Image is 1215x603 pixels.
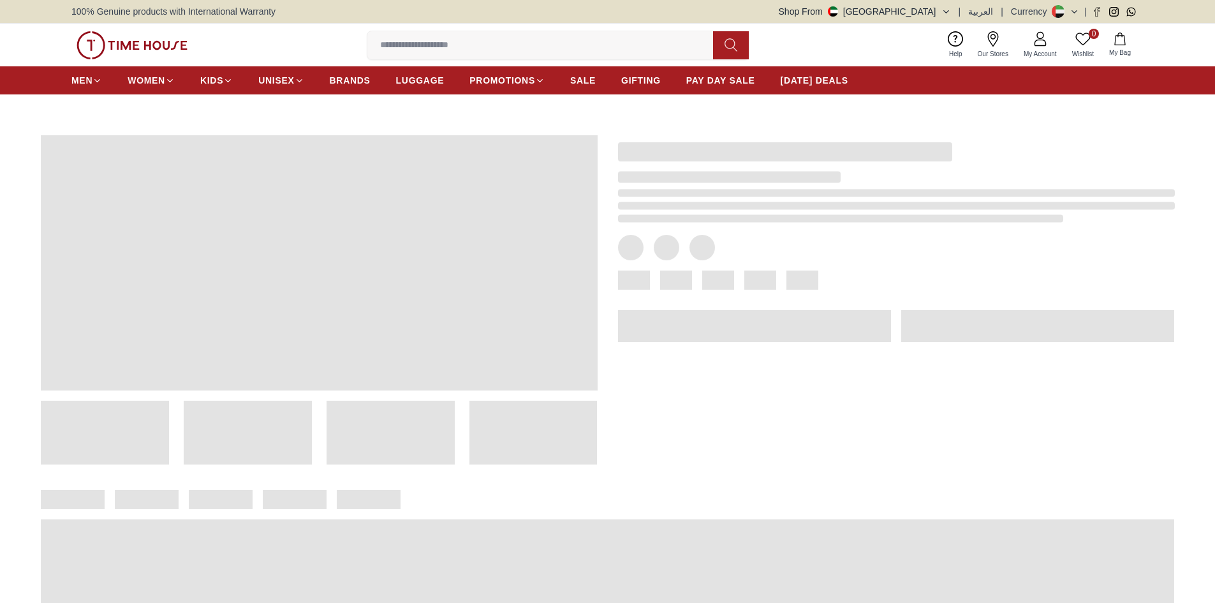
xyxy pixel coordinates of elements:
[973,49,1013,59] span: Our Stores
[1064,29,1101,61] a: 0Wishlist
[330,74,371,87] span: BRANDS
[200,74,223,87] span: KIDS
[828,6,838,17] img: United Arab Emirates
[71,74,92,87] span: MEN
[1104,48,1136,57] span: My Bag
[1001,5,1003,18] span: |
[330,69,371,92] a: BRANDS
[469,74,535,87] span: PROMOTIONS
[77,31,188,59] img: ...
[570,69,596,92] a: SALE
[686,74,755,87] span: PAY DAY SALE
[258,69,304,92] a: UNISEX
[71,5,276,18] span: 100% Genuine products with International Warranty
[1019,49,1062,59] span: My Account
[621,69,661,92] a: GIFTING
[944,49,968,59] span: Help
[1126,7,1136,17] a: Whatsapp
[1089,29,1099,39] span: 0
[128,69,175,92] a: WOMEN
[686,69,755,92] a: PAY DAY SALE
[570,74,596,87] span: SALE
[1109,7,1119,17] a: Instagram
[1092,7,1101,17] a: Facebook
[1011,5,1052,18] div: Currency
[200,69,233,92] a: KIDS
[968,5,993,18] button: العربية
[128,74,165,87] span: WOMEN
[71,69,102,92] a: MEN
[959,5,961,18] span: |
[941,29,970,61] a: Help
[1101,30,1138,60] button: My Bag
[621,74,661,87] span: GIFTING
[779,5,951,18] button: Shop From[GEOGRAPHIC_DATA]
[258,74,294,87] span: UNISEX
[396,74,445,87] span: LUGGAGE
[396,69,445,92] a: LUGGAGE
[781,74,848,87] span: [DATE] DEALS
[970,29,1016,61] a: Our Stores
[1084,5,1087,18] span: |
[1067,49,1099,59] span: Wishlist
[781,69,848,92] a: [DATE] DEALS
[469,69,545,92] a: PROMOTIONS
